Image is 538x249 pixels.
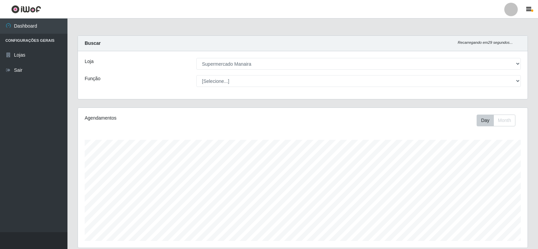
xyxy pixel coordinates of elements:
[85,40,101,46] strong: Buscar
[477,115,494,126] button: Day
[458,40,513,44] i: Recarregando em 29 segundos...
[85,115,260,122] div: Agendamentos
[493,115,515,126] button: Month
[477,115,515,126] div: First group
[85,75,101,82] label: Função
[85,58,93,65] label: Loja
[11,5,41,13] img: CoreUI Logo
[477,115,521,126] div: Toolbar with button groups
